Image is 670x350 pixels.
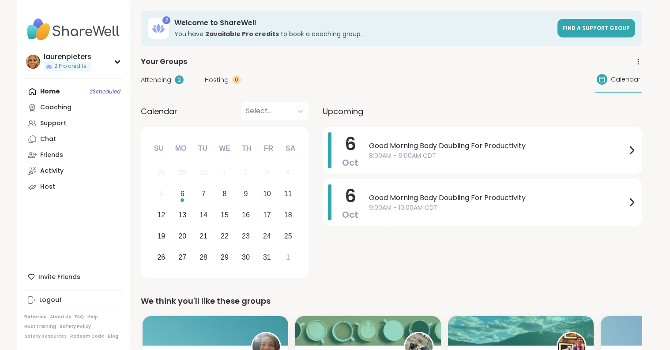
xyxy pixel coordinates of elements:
h3: You have to book a coaching group. [174,30,552,38]
div: Not available Saturday, October 4th, 2025 [279,164,297,182]
a: Safety Policy [60,324,91,330]
div: 19 [157,230,165,242]
div: 30 [242,251,250,263]
div: Choose Monday, October 20th, 2025 [173,227,192,246]
div: 23 [242,230,250,242]
a: Support [24,115,123,131]
a: Host Training [24,324,56,330]
span: Upcoming [323,105,363,117]
div: Choose Saturday, October 25th, 2025 [279,227,297,246]
a: Coaching [24,100,123,115]
div: Coaching [40,103,72,112]
div: Choose Wednesday, October 22nd, 2025 [215,227,234,246]
div: 24 [263,230,271,242]
div: 2 [175,75,184,84]
div: Choose Tuesday, October 21st, 2025 [194,227,213,246]
div: Friends [40,151,63,160]
a: Blog [108,333,118,339]
div: Choose Saturday, October 11th, 2025 [279,185,297,204]
span: 8:00AM - 9:00AM CDT [369,151,626,160]
div: 21 [199,230,207,242]
div: Choose Saturday, November 1st, 2025 [279,248,297,267]
img: laurenpieters [26,55,40,69]
div: 7 [202,188,206,200]
div: Choose Thursday, October 30th, 2025 [237,248,256,267]
div: 17 [263,209,271,221]
div: Tu [193,139,212,158]
a: Activity [24,163,123,179]
div: Invite Friends [24,269,123,285]
span: 6 [345,184,356,209]
div: 11 [284,188,292,200]
div: 0 [232,75,241,84]
div: 4 [286,167,290,179]
a: Referrals [24,314,46,320]
div: laurenpieters [44,52,91,62]
div: Support [40,119,66,128]
div: 18 [284,209,292,221]
div: 30 [199,167,207,179]
div: Not available Sunday, October 5th, 2025 [152,185,171,204]
div: Choose Thursday, October 16th, 2025 [237,206,256,225]
div: 1 [286,251,290,263]
div: Activity [40,167,64,175]
span: Calendar [611,75,640,84]
div: Mo [171,139,190,158]
b: 2 available Pro credit s [205,30,279,38]
div: Logout [39,296,62,305]
div: Choose Wednesday, October 15th, 2025 [215,206,234,225]
div: Choose Saturday, October 18th, 2025 [279,206,297,225]
a: FAQ [75,314,84,320]
div: 2 [162,16,170,24]
span: Oct [342,156,358,169]
div: 29 [221,251,229,263]
div: Fr [259,139,278,158]
div: 31 [263,251,271,263]
div: 10 [263,188,271,200]
div: Choose Wednesday, October 8th, 2025 [215,185,234,204]
div: Th [237,139,256,158]
div: Sa [281,139,300,158]
div: Not available Friday, October 3rd, 2025 [257,164,276,182]
div: Choose Sunday, October 19th, 2025 [152,227,171,246]
a: Safety Resources [24,333,67,339]
span: Hosting [205,75,229,85]
a: Chat [24,131,123,147]
div: Choose Friday, October 31st, 2025 [257,248,276,267]
a: Redeem Code [70,333,104,339]
div: month 2025-10 [151,162,298,268]
div: Host [40,182,55,191]
span: 2 Pro credits [54,63,87,70]
a: About Us [50,314,71,320]
div: 8 [223,188,227,200]
div: 28 [199,251,207,263]
div: Choose Monday, October 6th, 2025 [173,185,192,204]
div: Not available Wednesday, October 1st, 2025 [215,164,234,182]
span: Your Groups [141,56,187,67]
span: Attending [141,75,171,85]
div: Choose Sunday, October 26th, 2025 [152,248,171,267]
span: Good Morning Body Doubling For Productivity [369,193,626,203]
div: 26 [157,251,165,263]
a: Friends [24,147,123,163]
span: Calendar [141,105,177,117]
div: Choose Sunday, October 12th, 2025 [152,206,171,225]
div: Not available Sunday, September 28th, 2025 [152,164,171,182]
div: 28 [157,167,165,179]
div: Choose Monday, October 13th, 2025 [173,206,192,225]
div: 3 [265,167,269,179]
div: Choose Wednesday, October 29th, 2025 [215,248,234,267]
div: Chat [40,135,56,144]
div: We think you'll like these groups [141,295,642,307]
div: 22 [221,230,229,242]
div: Su [149,139,169,158]
div: Not available Monday, September 29th, 2025 [173,164,192,182]
div: 1 [223,167,227,179]
div: Choose Tuesday, October 14th, 2025 [194,206,213,225]
div: 5 [159,188,163,200]
div: Not available Tuesday, September 30th, 2025 [194,164,213,182]
span: 6 [345,132,356,156]
div: 6 [181,188,184,200]
span: Oct [342,209,358,221]
div: Choose Tuesday, October 7th, 2025 [194,185,213,204]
